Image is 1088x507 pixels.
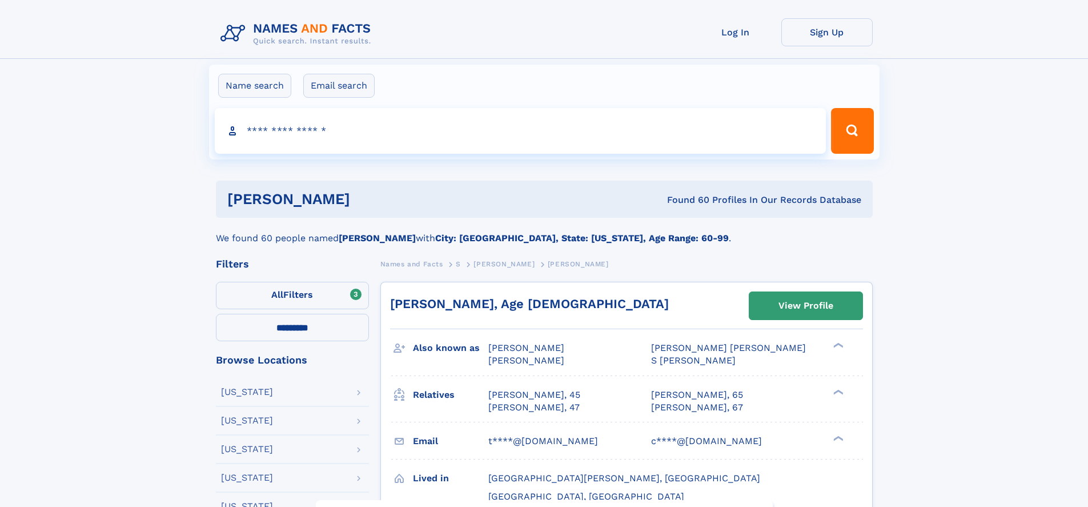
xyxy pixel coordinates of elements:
[690,18,781,46] a: Log In
[781,18,873,46] a: Sign Up
[218,74,291,98] label: Name search
[778,293,833,319] div: View Profile
[413,338,488,358] h3: Also known as
[488,401,580,414] a: [PERSON_NAME], 47
[413,469,488,488] h3: Lived in
[221,473,273,482] div: [US_STATE]
[488,389,580,401] a: [PERSON_NAME], 45
[390,297,669,311] a: [PERSON_NAME], Age [DEMOGRAPHIC_DATA]
[339,233,416,243] b: [PERSON_NAME]
[271,289,283,300] span: All
[651,342,806,353] span: [PERSON_NAME] [PERSON_NAME]
[548,260,609,268] span: [PERSON_NAME]
[413,432,488,451] h3: Email
[221,416,273,425] div: [US_STATE]
[216,282,369,309] label: Filters
[216,18,380,49] img: Logo Names and Facts
[830,388,844,396] div: ❯
[830,342,844,349] div: ❯
[488,342,564,353] span: [PERSON_NAME]
[216,355,369,365] div: Browse Locations
[227,192,509,206] h1: [PERSON_NAME]
[651,401,743,414] a: [PERSON_NAME], 67
[216,259,369,269] div: Filters
[831,108,873,154] button: Search Button
[508,194,861,206] div: Found 60 Profiles In Our Records Database
[413,385,488,405] h3: Relatives
[473,257,535,271] a: [PERSON_NAME]
[380,257,443,271] a: Names and Facts
[456,260,461,268] span: S
[435,233,729,243] b: City: [GEOGRAPHIC_DATA], State: [US_STATE], Age Range: 60-99
[651,389,743,401] a: [PERSON_NAME], 65
[215,108,826,154] input: search input
[488,473,760,484] span: [GEOGRAPHIC_DATA][PERSON_NAME], [GEOGRAPHIC_DATA]
[456,257,461,271] a: S
[488,491,684,502] span: [GEOGRAPHIC_DATA], [GEOGRAPHIC_DATA]
[749,292,862,320] a: View Profile
[221,388,273,397] div: [US_STATE]
[488,355,564,366] span: [PERSON_NAME]
[216,218,873,245] div: We found 60 people named with .
[221,445,273,454] div: [US_STATE]
[303,74,375,98] label: Email search
[651,355,736,366] span: S [PERSON_NAME]
[830,434,844,442] div: ❯
[473,260,535,268] span: [PERSON_NAME]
